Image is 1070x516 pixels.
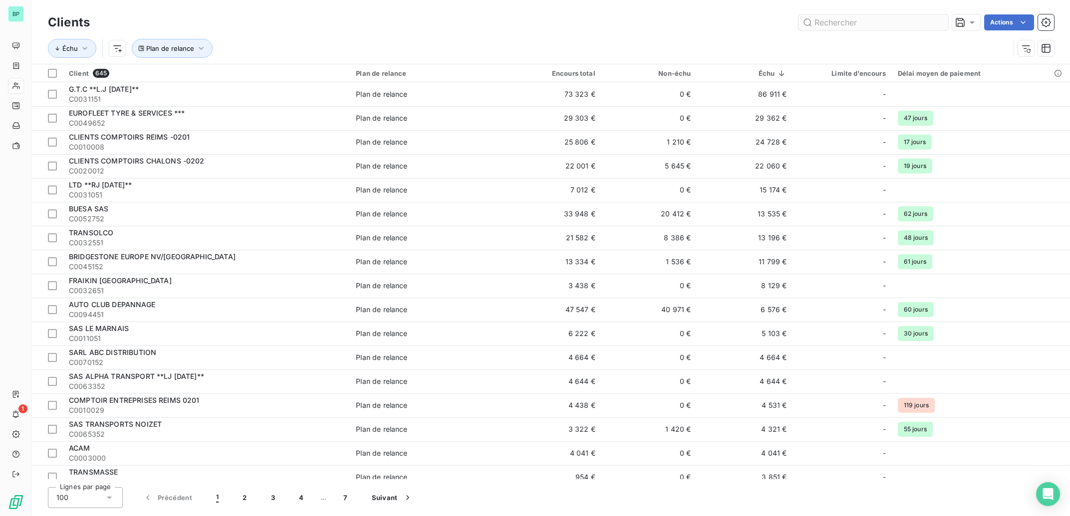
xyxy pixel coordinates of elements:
[883,137,886,147] span: -
[799,14,948,30] input: Rechercher
[601,82,697,106] td: 0 €
[506,106,601,130] td: 29 303 €
[259,487,287,508] button: 3
[883,185,886,195] span: -
[48,39,96,58] button: Échu
[506,250,601,274] td: 13 334 €
[601,274,697,298] td: 0 €
[356,305,407,315] div: Plan de relance
[883,424,886,434] span: -
[898,206,933,221] span: 62 jours
[883,209,886,219] span: -
[697,465,793,489] td: 3 851 €
[8,494,24,510] img: Logo LeanPay
[697,250,793,274] td: 11 799 €
[883,448,886,458] span: -
[506,178,601,202] td: 7 012 €
[601,417,697,441] td: 1 420 €
[69,109,185,117] span: EUROFLEET TYRE & SERVICES ***
[984,14,1034,30] button: Actions
[697,106,793,130] td: 29 362 €
[356,376,407,386] div: Plan de relance
[69,334,344,344] span: C0011051
[62,44,78,52] span: Échu
[799,69,885,77] div: Limite d’encours
[287,487,315,508] button: 4
[883,400,886,410] span: -
[69,429,344,439] span: C0065352
[898,69,1064,77] div: Délai moyen de paiement
[697,82,793,106] td: 86 911 €
[697,417,793,441] td: 4 321 €
[898,254,932,269] span: 61 jours
[204,487,231,508] button: 1
[69,396,200,404] span: COMPTOIR ENTREPRISES REIMS 0201
[69,372,204,380] span: SAS ALPHA TRANSPORT **LJ [DATE]**
[883,352,886,362] span: -
[69,252,236,261] span: BRIDGESTONE EUROPE NV/[GEOGRAPHIC_DATA]
[601,106,697,130] td: 0 €
[315,490,331,506] span: …
[18,404,27,413] span: 1
[48,13,90,31] h3: Clients
[607,69,691,77] div: Non-échu
[69,228,113,237] span: TRANSOLCO
[697,202,793,226] td: 13 535 €
[356,257,407,267] div: Plan de relance
[601,465,697,489] td: 0 €
[506,417,601,441] td: 3 322 €
[1036,482,1060,506] div: Open Intercom Messenger
[69,157,205,165] span: CLIENTS COMPTOIRS CHALONS -0202
[506,202,601,226] td: 33 948 €
[356,89,407,99] div: Plan de relance
[69,94,344,104] span: C0031151
[356,185,407,195] div: Plan de relance
[898,326,934,341] span: 30 jours
[69,348,156,356] span: SARL ABC DISTRIBUTION
[356,137,407,147] div: Plan de relance
[697,154,793,178] td: 22 060 €
[69,214,344,224] span: C0052752
[601,393,697,417] td: 0 €
[69,166,344,176] span: C0020012
[883,113,886,123] span: -
[703,69,787,77] div: Échu
[69,118,344,128] span: C0049652
[883,329,886,339] span: -
[69,69,89,77] span: Client
[69,142,344,152] span: C0010008
[356,448,407,458] div: Plan de relance
[56,493,68,503] span: 100
[601,322,697,345] td: 0 €
[697,393,793,417] td: 4 531 €
[601,178,697,202] td: 0 €
[69,324,129,333] span: SAS LE MARNAIS
[231,487,259,508] button: 2
[898,398,935,413] span: 119 jours
[697,322,793,345] td: 5 103 €
[506,298,601,322] td: 47 547 €
[132,39,213,58] button: Plan de relance
[8,6,24,22] div: BP
[883,376,886,386] span: -
[697,369,793,393] td: 4 644 €
[216,493,219,503] span: 1
[69,286,344,296] span: C0032651
[697,345,793,369] td: 4 664 €
[69,262,344,272] span: C0045152
[601,226,697,250] td: 8 386 €
[506,274,601,298] td: 3 438 €
[506,154,601,178] td: 22 001 €
[506,130,601,154] td: 25 806 €
[360,487,425,508] button: Suivant
[898,135,932,150] span: 17 jours
[883,257,886,267] span: -
[601,441,697,465] td: 0 €
[601,345,697,369] td: 0 €
[146,44,194,52] span: Plan de relance
[69,477,344,487] span: C0005820
[93,69,109,78] span: 645
[697,274,793,298] td: 8 129 €
[506,322,601,345] td: 6 222 €
[601,202,697,226] td: 20 412 €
